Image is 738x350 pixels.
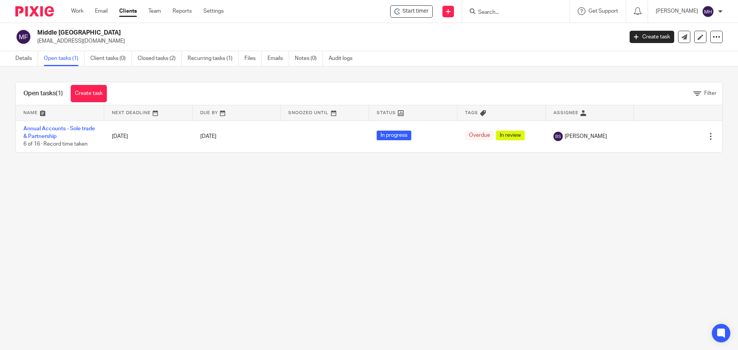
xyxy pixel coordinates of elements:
[119,7,137,15] a: Clients
[23,141,88,147] span: 6 of 16 · Record time taken
[465,131,494,140] span: Overdue
[295,51,323,66] a: Notes (0)
[37,37,618,45] p: [EMAIL_ADDRESS][DOMAIN_NAME]
[15,6,54,17] img: Pixie
[630,31,674,43] a: Create task
[390,5,433,18] div: Middle Garland Farm
[402,7,429,15] span: Start timer
[203,7,224,15] a: Settings
[553,132,563,141] img: svg%3E
[23,90,63,98] h1: Open tasks
[656,7,698,15] p: [PERSON_NAME]
[288,111,329,115] span: Snoozed Until
[37,29,502,37] h2: Middle [GEOGRAPHIC_DATA]
[565,133,607,140] span: [PERSON_NAME]
[268,51,289,66] a: Emails
[44,51,85,66] a: Open tasks (1)
[95,7,108,15] a: Email
[496,131,525,140] span: In review
[138,51,182,66] a: Closed tasks (2)
[15,29,32,45] img: svg%3E
[23,126,95,139] a: Annual Accounts - Sole trade & Partnership
[15,51,38,66] a: Details
[71,85,107,102] a: Create task
[173,7,192,15] a: Reports
[56,90,63,96] span: (1)
[477,9,547,16] input: Search
[377,111,396,115] span: Status
[71,7,83,15] a: Work
[588,8,618,14] span: Get Support
[702,5,714,18] img: svg%3E
[188,51,239,66] a: Recurring tasks (1)
[329,51,358,66] a: Audit logs
[90,51,132,66] a: Client tasks (0)
[104,121,193,152] td: [DATE]
[704,91,716,96] span: Filter
[244,51,262,66] a: Files
[200,134,216,139] span: [DATE]
[465,111,478,115] span: Tags
[148,7,161,15] a: Team
[377,131,411,140] span: In progress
